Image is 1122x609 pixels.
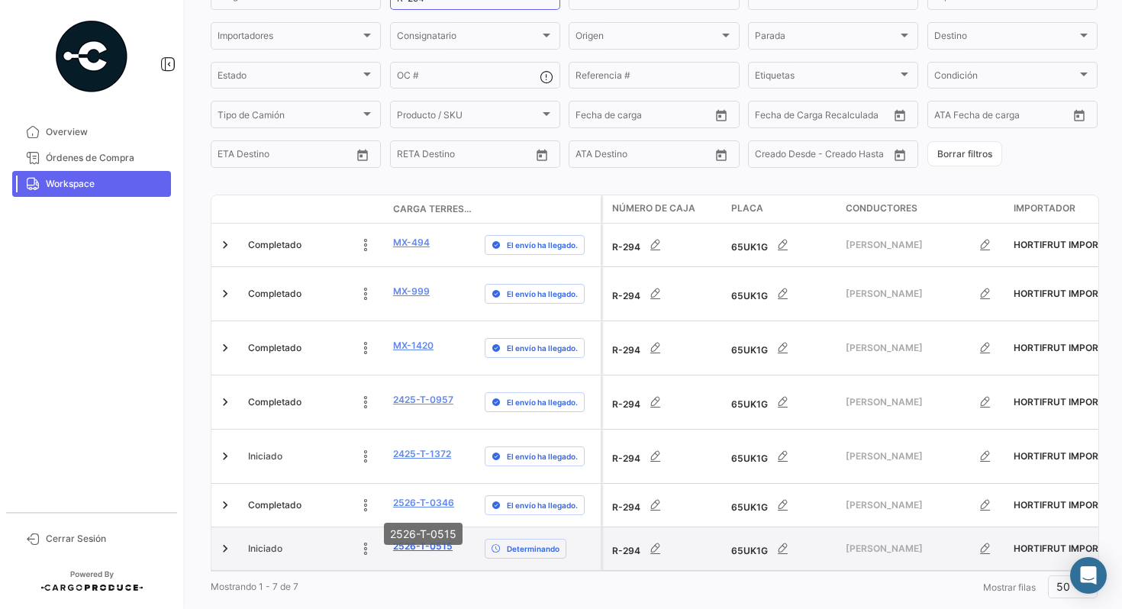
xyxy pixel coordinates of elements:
span: Tipo de Camión [218,111,360,122]
span: El envío ha llegado. [507,288,578,300]
span: Producto / SKU [397,111,540,122]
span: Workspace [46,177,165,191]
span: Completado [248,287,301,301]
span: Origen [576,33,718,43]
a: MX-999 [393,285,430,298]
input: Creado Desde [755,151,814,162]
span: [PERSON_NAME] [846,395,970,409]
div: 65UK1G [731,387,833,417]
input: ATA Desde [934,111,981,122]
a: MX-494 [393,236,430,250]
datatable-header-cell: Número de Caja [603,195,725,223]
span: Iniciado [248,542,282,556]
span: Completado [248,395,301,409]
button: Open calendar [888,104,911,127]
div: 65UK1G [731,490,833,520]
span: Condición [934,72,1077,83]
button: Open calendar [530,143,553,166]
span: Importador [1014,201,1075,215]
a: Expand/Collapse Row [218,395,233,410]
span: Determinando [507,543,559,555]
span: [PERSON_NAME] [846,287,970,301]
button: Open calendar [888,143,911,166]
div: 65UK1G [731,333,833,363]
span: Iniciado [248,449,282,463]
img: powered-by.png [53,18,130,95]
div: R-294 [612,387,719,417]
div: R-294 [612,441,719,472]
span: [PERSON_NAME] [846,449,970,463]
div: R-294 [612,333,719,363]
input: ATA Hasta [991,111,1056,122]
span: Conductores [846,201,917,215]
a: MX-1420 [393,339,434,353]
div: R-294 [612,279,719,309]
a: Expand/Collapse Row [218,498,233,513]
div: 65UK1G [731,441,833,472]
button: Open calendar [1068,104,1091,127]
button: Borrar filtros [927,141,1002,166]
span: [PERSON_NAME] [846,238,970,252]
span: El envío ha llegado. [507,396,578,408]
span: [PERSON_NAME] [846,542,970,556]
button: Open calendar [351,143,374,166]
a: Expand/Collapse Row [218,449,233,464]
span: Número de Caja [612,201,695,215]
datatable-header-cell: Placa [725,195,840,223]
div: 65UK1G [731,533,833,564]
span: El envío ha llegado. [507,450,578,462]
span: Parada [755,33,898,43]
span: El envío ha llegado. [507,239,578,251]
input: Creado Hasta [825,151,889,162]
span: 50 [1056,580,1070,593]
input: Desde [576,111,603,122]
input: ATA Hasta [633,151,697,162]
a: Expand/Collapse Row [218,541,233,556]
span: Etiquetas [755,72,898,83]
datatable-header-cell: Delay Status [479,203,601,215]
a: 2425-T-0957 [393,393,453,407]
datatable-header-cell: Conductores [840,195,1008,223]
a: Overview [12,119,171,145]
span: Placa [731,201,763,215]
a: Expand/Collapse Row [218,286,233,301]
a: Órdenes de Compra [12,145,171,171]
input: Hasta [435,151,499,162]
span: Cerrar Sesión [46,532,165,546]
datatable-header-cell: Estado [242,203,387,215]
span: Carga Terrestre # [393,202,472,216]
a: Workspace [12,171,171,197]
input: Desde [755,111,782,122]
span: El envío ha llegado. [507,499,578,511]
button: Open calendar [710,143,733,166]
span: Estado [218,72,360,83]
div: 65UK1G [731,230,833,260]
span: Destino [934,33,1077,43]
div: 65UK1G [731,279,833,309]
a: 2425-T-1372 [393,447,451,461]
span: Mostrando 1 - 7 de 7 [211,581,298,592]
span: Overview [46,125,165,139]
span: Completado [248,341,301,355]
a: Expand/Collapse Row [218,340,233,356]
input: ATA Desde [576,151,622,162]
input: Desde [218,151,245,162]
button: Open calendar [710,104,733,127]
input: Hasta [793,111,857,122]
div: 2526-T-0515 [384,523,463,545]
span: Importadores [218,33,360,43]
a: Expand/Collapse Row [218,237,233,253]
span: Completado [248,498,301,512]
span: Consignatario [397,33,540,43]
span: Completado [248,238,301,252]
input: Hasta [256,151,320,162]
span: Mostrar filas [983,582,1036,593]
span: [PERSON_NAME] [846,498,970,512]
datatable-header-cell: Carga Terrestre # [387,196,479,222]
input: Desde [397,151,424,162]
span: El envío ha llegado. [507,342,578,354]
div: R-294 [612,230,719,260]
div: R-294 [612,533,719,564]
div: R-294 [612,490,719,520]
span: Órdenes de Compra [46,151,165,165]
